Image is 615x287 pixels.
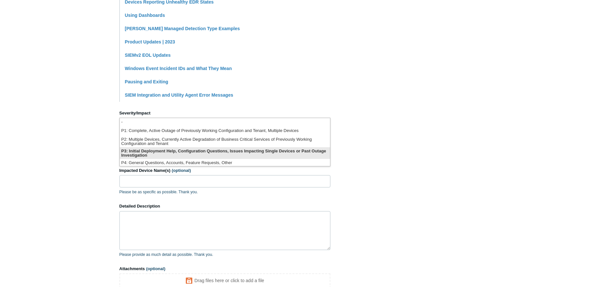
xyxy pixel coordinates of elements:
label: Severity/Impact [119,110,330,116]
p: Please be as specific as possible. Thank you. [119,189,330,195]
a: Product Updates | 2023 [125,39,175,44]
a: SIEMv2 EOL Updates [125,53,171,58]
p: Please provide as much detail as possible. Thank you. [119,252,330,257]
label: Detailed Description [119,203,330,209]
a: Windows Event Incident IDs and What They Mean [125,66,232,71]
li: P1: Complete, Active Outage of Previously Working Configuration and Tenant, Multiple Devices [120,127,330,136]
label: Impacted Device Name(s) [119,167,330,174]
a: Pausing and Exiting [125,79,168,84]
a: Using Dashboards [125,13,165,18]
label: Attachments [119,266,330,272]
li: - [120,118,330,127]
li: P4: General Questions, Accounts, Feature Requests, Other [120,159,330,168]
span: (optional) [172,168,191,173]
a: [PERSON_NAME] Managed Detection Type Examples [125,26,240,31]
a: SIEM Integration and Utility Agent Error Messages [125,92,233,98]
span: (optional) [146,266,165,271]
li: P3: Initial Deployment Help, Configuration Questions, Issues Impacting Single Devices or Past Out... [120,147,330,159]
li: P2: Multiple Devices, Currently Active Degradation of Business Critical Services of Previously Wo... [120,136,330,147]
